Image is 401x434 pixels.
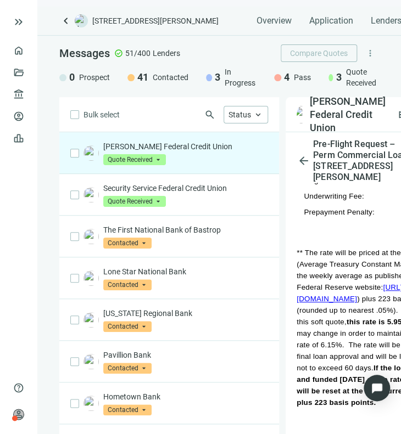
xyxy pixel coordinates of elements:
span: 3 [336,71,341,84]
p: Pavillion Bank [103,350,268,360]
span: Pass [294,72,311,83]
a: keyboard_arrow_left [59,14,73,27]
span: Application [309,15,353,26]
span: 51/400 [125,48,151,59]
span: Messages [59,47,110,60]
button: more_vert [361,44,379,62]
p: [US_STATE] Regional Bank [103,308,268,319]
span: Contacted [103,363,152,374]
span: arrow_back [297,154,310,167]
p: The First National Bank of Bastrop [103,224,268,235]
span: Quote Received [103,196,166,207]
img: d44d661f-88e7-43ad-b823-a47bcf38507f [83,145,99,161]
span: 3 [215,71,220,84]
span: [STREET_ADDRESS][PERSON_NAME] [92,15,219,26]
span: Prospect [79,72,110,83]
span: keyboard_arrow_up [253,110,263,120]
img: d44d661f-88e7-43ad-b823-a47bcf38507f [292,106,310,123]
span: Quote Received [346,66,379,88]
span: search [204,109,215,120]
span: Contacted [103,404,152,415]
span: Contacted [103,321,152,332]
img: c391b1b2-99ac-4cae-a11d-100c813c2ded [83,187,99,202]
img: e057420b-bdee-4bd7-b52b-08f96b4a9178 [83,396,99,411]
p: Hometown Bank [103,391,268,402]
button: Compare Quotes [281,44,357,62]
p: Security Service Federal Credit Union [103,183,268,194]
span: person [13,409,24,420]
img: a9b38100-7160-4922-84a8-ec14ad564c4c [83,229,99,244]
span: account_balance [13,89,21,100]
span: help [13,382,24,393]
img: deal-logo [75,14,88,27]
span: more_vert [365,48,375,58]
div: [PERSON_NAME] Federal Credit Union [310,95,394,134]
img: a1171baf-b88c-42a3-8a76-bd6092c0e794 [83,312,99,328]
span: Overview [257,15,292,26]
span: Contacted [103,279,152,290]
span: Quote Received [103,154,166,165]
span: Status [229,110,251,119]
span: Contacted [103,238,152,249]
img: 0eaf3682-1d97-4c96-9f54-7ad6692a273f [83,270,99,286]
span: 4 [284,71,289,84]
button: arrow_back [297,150,311,172]
span: 41 [137,71,148,84]
img: cdec2757-3c7a-4f94-8227-750dd0486bd9 [83,354,99,369]
span: check_circle [114,49,123,58]
span: Lenders [153,48,180,59]
button: keyboard_double_arrow_right [12,15,25,29]
p: [PERSON_NAME] Federal Credit Union [103,141,268,152]
p: Lone Star National Bank [103,266,268,277]
span: In Progress [225,66,257,88]
div: Open Intercom Messenger [364,375,390,401]
span: 0 [69,71,75,84]
span: Bulk select [83,109,120,121]
span: Contacted [153,72,188,83]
